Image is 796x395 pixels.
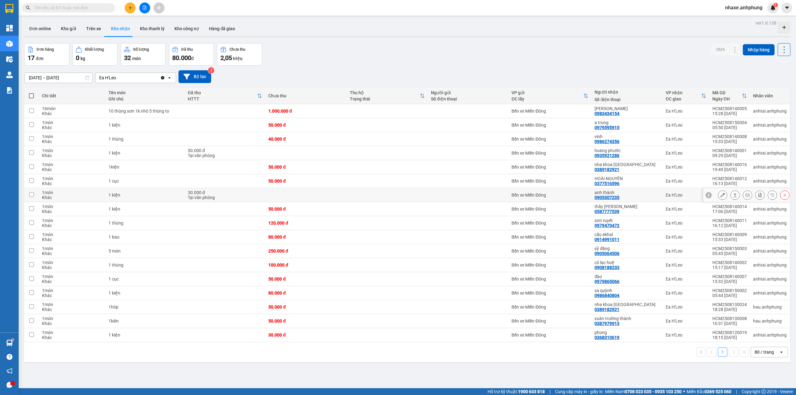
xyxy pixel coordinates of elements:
[595,335,619,340] div: 0368310619
[712,260,747,265] div: HCM2508140002
[709,88,750,104] th: Toggle SortBy
[42,302,102,307] div: 1 món
[718,347,727,357] button: 1
[217,43,262,66] button: Chưa thu2,05 triệu
[7,354,12,360] span: question-circle
[172,54,191,62] span: 80.000
[42,279,102,284] div: Khác
[511,207,588,211] div: Bến xe Miền Đông
[42,265,102,270] div: Khác
[7,382,12,388] span: message
[712,307,747,312] div: 18:28 [DATE]
[109,221,182,225] div: 1 thùng
[595,176,659,181] div: HOÀI NGUYÊN
[712,316,747,321] div: HCM2508130008
[42,139,102,144] div: Khác
[595,251,619,256] div: 0905064506
[42,162,102,167] div: 1 món
[191,56,194,61] span: đ
[712,246,747,251] div: HCM2508150003
[712,106,747,111] div: HCM2508140005
[109,235,182,239] div: 1 bao
[99,75,116,81] div: Ea H'Leo
[753,207,787,211] div: anhtai.anhphung
[6,40,13,47] img: warehouse-icon
[37,47,54,52] div: Đơn hàng
[268,137,343,142] div: 40.000 đ
[6,87,13,94] img: solution-icon
[85,47,104,52] div: Khối lượng
[42,134,102,139] div: 1 món
[42,251,102,256] div: Khác
[431,96,505,101] div: Số điện thoại
[268,235,343,239] div: 80.000 đ
[220,54,232,62] span: 2,05
[169,21,204,36] button: Kho công nợ
[268,179,343,184] div: 50.000 đ
[705,389,731,394] strong: 0369 525 060
[511,109,588,114] div: Bến xe Miền Đông
[42,260,102,265] div: 1 món
[109,96,182,101] div: Ghi chú
[268,221,343,225] div: 120.000 đ
[712,232,747,237] div: HCM2508140009
[666,179,706,184] div: Ea H'Leo
[135,21,169,36] button: Kho thanh lý
[268,263,343,267] div: 100.000 đ
[753,109,787,114] div: anhtai.anhphung
[511,304,588,309] div: Bến xe Miền Đông
[712,162,747,167] div: HCM2508140016
[169,43,214,66] button: Đã thu80.000đ
[36,56,44,61] span: đơn
[42,307,102,312] div: Khác
[666,221,706,225] div: Ea H'Leo
[666,318,706,323] div: Ea H'Leo
[666,96,701,101] div: ĐC giao
[595,148,659,153] div: hoàng phước
[81,21,106,36] button: Trên xe
[42,181,102,186] div: Khác
[268,109,343,114] div: 1.000.000 đ
[42,106,102,111] div: 16 món
[42,190,102,195] div: 1 món
[595,307,619,312] div: 0389182921
[511,318,588,323] div: Bến xe Miền Đông
[511,179,588,184] div: Bến xe Miền Đông
[666,137,706,142] div: Ea H'Leo
[753,123,787,128] div: anhtai.anhphung
[595,302,659,307] div: nha khoa việt mỹ
[712,330,747,335] div: HCM2508120019
[109,151,182,156] div: 1 kiện
[56,21,81,36] button: Kho gửi
[42,321,102,326] div: Khác
[753,263,787,267] div: anhtai.anhphung
[42,274,102,279] div: 1 món
[779,350,784,355] svg: open
[42,335,102,340] div: Khác
[595,106,659,111] div: anh minh
[42,125,102,130] div: Khác
[712,120,747,125] div: HCM2508150004
[268,332,343,337] div: 30.000 đ
[109,207,182,211] div: 1 kiện
[666,207,706,211] div: Ea H'Leo
[42,176,102,181] div: 1 món
[125,2,136,13] button: plus
[6,340,13,346] img: warehouse-icon
[24,21,56,36] button: Đơn online
[518,389,545,394] strong: 1900 633 818
[106,21,135,36] button: Kho nhận
[511,290,588,295] div: Bến xe Miền Đông
[743,44,775,55] button: Nhập hàng
[712,237,747,242] div: 15:33 [DATE]
[42,218,102,223] div: 1 món
[109,263,182,267] div: 1 thùng
[666,332,706,337] div: Ea H'Leo
[25,73,92,83] input: Select a date range.
[712,90,742,95] div: Mã GD
[753,221,787,225] div: anhtai.anhphung
[712,181,747,186] div: 16:13 [DATE]
[42,246,102,251] div: 1 món
[778,21,790,34] div: Tạo kho hàng mới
